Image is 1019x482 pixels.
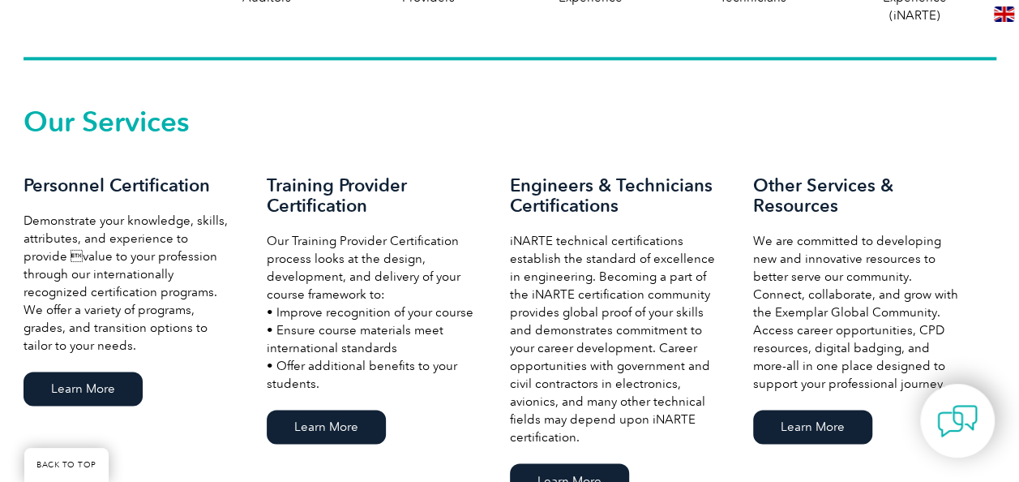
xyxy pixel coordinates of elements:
a: Learn More [267,410,386,444]
h2: Our Services [24,109,996,135]
p: Demonstrate your knowledge, skills, attributes, and experience to provide value to your professi... [24,212,234,355]
p: iNARTE technical certifications establish the standard of excellence in engineering. Becoming a p... [510,232,721,446]
img: en [994,6,1014,22]
img: contact-chat.png [937,401,978,441]
a: Learn More [753,410,872,444]
a: Learn More [24,372,143,406]
a: BACK TO TOP [24,448,109,482]
h3: Personnel Certification [24,175,234,196]
h3: Training Provider Certification [267,175,477,216]
p: Our Training Provider Certification process looks at the design, development, and delivery of you... [267,232,477,393]
p: We are committed to developing new and innovative resources to better serve our community. Connec... [753,232,964,393]
h3: Other Services & Resources [753,175,964,216]
h3: Engineers & Technicians Certifications [510,175,721,216]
